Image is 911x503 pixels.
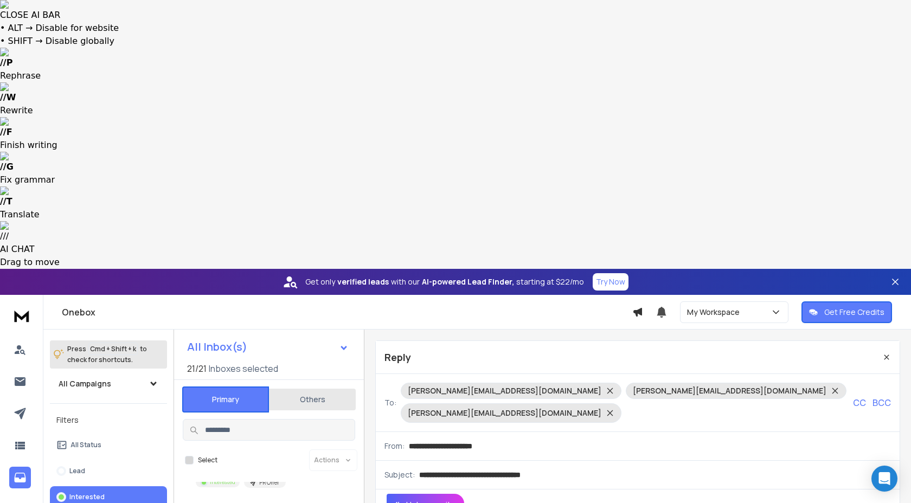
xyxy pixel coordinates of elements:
[305,276,584,287] p: Get only with our starting at $22/mo
[687,307,744,318] p: My Workspace
[11,306,33,326] img: logo
[596,276,625,287] p: Try Now
[801,301,892,323] button: Get Free Credits
[871,466,897,492] div: Open Intercom Messenger
[593,273,628,291] button: Try Now
[62,306,632,319] h1: Onebox
[824,307,884,318] p: Get Free Credits
[337,276,389,287] strong: verified leads
[422,276,514,287] strong: AI-powered Lead Finder,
